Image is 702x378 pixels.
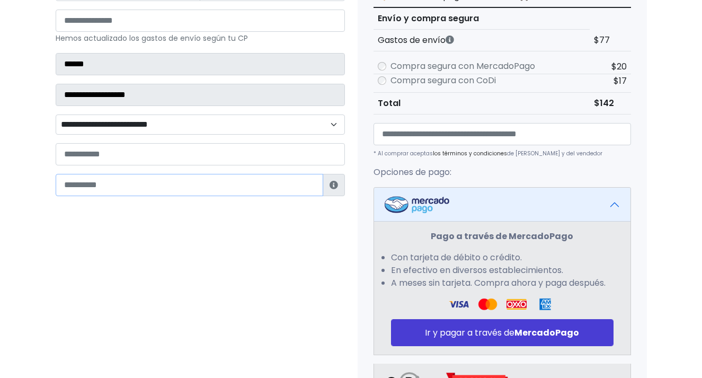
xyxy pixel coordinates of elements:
[391,277,614,289] li: A meses sin tarjeta. Compra ahora y paga después.
[385,196,449,213] img: Mercadopago Logo
[433,150,507,157] a: los términos y condiciones
[477,298,497,311] img: Visa Logo
[374,150,631,157] p: * Al comprar aceptas de [PERSON_NAME] y del vendedor
[390,74,496,87] label: Compra segura con CoDi
[506,298,527,311] img: Oxxo Logo
[330,181,338,189] i: Estafeta lo usará para ponerse en contacto en caso de tener algún problema con el envío
[614,75,627,87] span: $17
[449,298,469,311] img: Visa Logo
[374,30,590,51] th: Gastos de envío
[374,166,631,179] p: Opciones de pago:
[56,33,248,43] small: Hemos actualizado los gastos de envío según tu CP
[431,230,573,242] strong: Pago a través de MercadoPago
[590,30,630,51] td: $77
[391,251,614,264] li: Con tarjeta de débito o crédito.
[590,93,630,115] td: $142
[374,93,590,115] th: Total
[535,298,555,311] img: Amex Logo
[611,60,627,73] span: $20
[446,36,454,44] i: Los gastos de envío dependen de códigos postales. ¡Te puedes llevar más productos en un solo envío !
[374,7,590,30] th: Envío y compra segura
[391,319,614,346] button: Ir y pagar a través deMercadoPago
[390,60,535,73] label: Compra segura con MercadoPago
[514,327,579,339] strong: MercadoPago
[391,264,614,277] li: En efectivo en diversos establecimientos.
